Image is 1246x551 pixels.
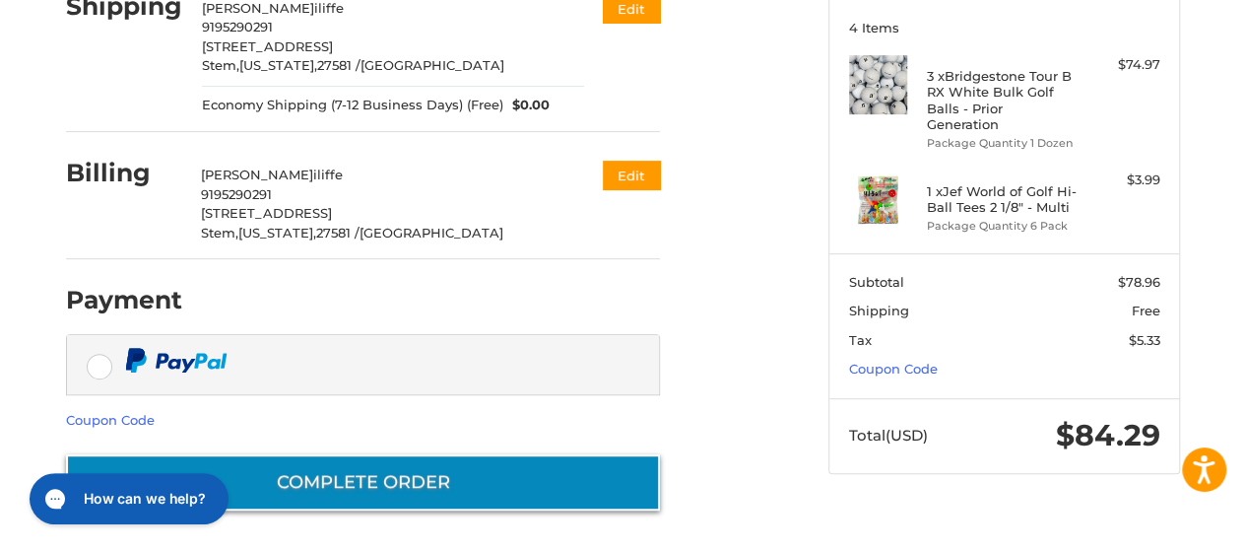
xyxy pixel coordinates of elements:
span: Economy Shipping (7-12 Business Days) (Free) [202,96,503,115]
span: 27581 / [316,225,360,241]
span: [US_STATE], [238,225,316,241]
div: $3.99 [1082,171,1160,190]
img: PayPal icon [125,348,228,373]
iframe: Gorgias live chat messenger [20,466,234,531]
span: Total (USD) [849,426,928,445]
span: Subtotal [849,274,904,290]
span: Free [1132,303,1160,318]
span: [PERSON_NAME] [201,167,313,182]
h2: Billing [66,158,181,188]
a: Coupon Code [66,412,155,428]
button: Complete order [66,454,660,511]
h3: 4 Items [849,20,1160,35]
span: $5.33 [1129,332,1160,348]
span: [US_STATE], [239,57,317,73]
h2: Payment [66,285,182,315]
span: [GEOGRAPHIC_DATA] [361,57,504,73]
h4: 1 x Jef World of Golf Hi-Ball Tees 2 1/8" - Multi [927,183,1078,216]
button: Edit [603,161,660,189]
span: 9195290291 [202,19,273,34]
span: $78.96 [1118,274,1160,290]
a: Coupon Code [849,361,938,377]
span: Tax [849,332,872,348]
div: $74.97 [1082,55,1160,75]
li: Package Quantity 1 Dozen [927,135,1078,152]
span: [STREET_ADDRESS] [201,205,332,221]
span: [GEOGRAPHIC_DATA] [360,225,503,241]
span: 27581 / [317,57,361,73]
span: $84.29 [1056,417,1160,453]
h4: 3 x Bridgestone Tour B RX White Bulk Golf Balls - Prior Generation [927,68,1078,132]
span: iliffe [313,167,343,182]
span: 9195290291 [201,186,272,202]
span: Stem, [202,57,239,73]
span: Stem, [201,225,238,241]
span: Shipping [849,303,909,318]
span: $0.00 [503,96,551,115]
span: [STREET_ADDRESS] [202,38,333,54]
li: Package Quantity 6 Pack [927,218,1078,235]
